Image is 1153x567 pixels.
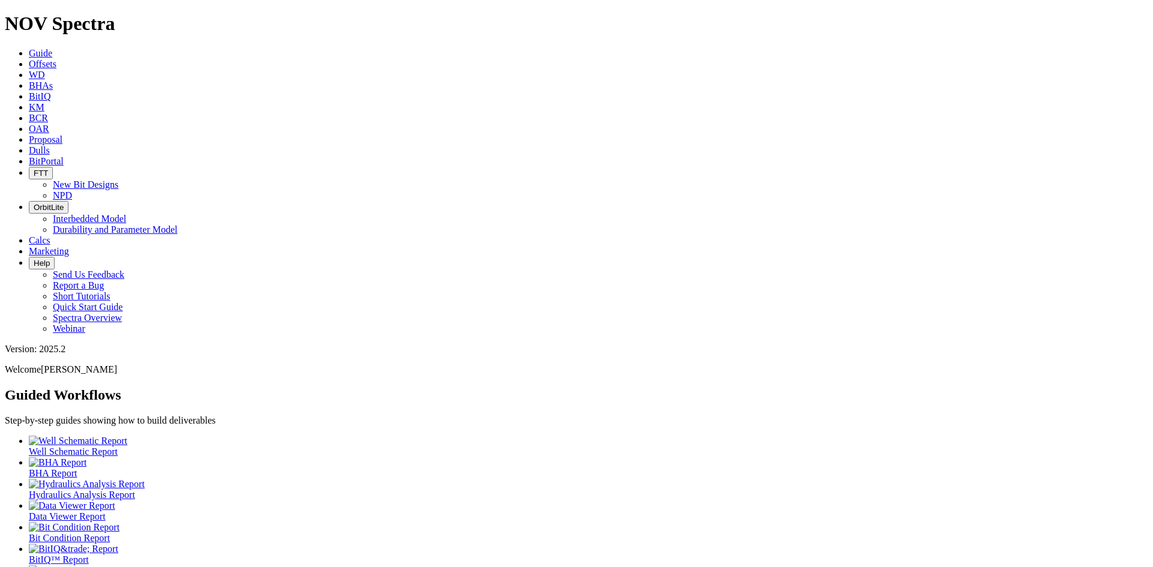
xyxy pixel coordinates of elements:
a: OAR [29,124,49,134]
img: BHA Report [29,457,86,468]
span: BitIQ™ Report [29,554,89,565]
a: Durability and Parameter Model [53,224,178,235]
a: Spectra Overview [53,313,122,323]
a: Well Schematic Report Well Schematic Report [29,436,1148,457]
a: BCR [29,113,48,123]
img: Data Viewer Report [29,500,115,511]
a: Bit Condition Report Bit Condition Report [29,522,1148,543]
button: OrbitLite [29,201,68,214]
a: Report a Bug [53,280,104,290]
h2: Guided Workflows [5,387,1148,403]
a: BHA Report BHA Report [29,457,1148,478]
a: Short Tutorials [53,291,110,301]
span: Data Viewer Report [29,511,106,521]
span: Hydraulics Analysis Report [29,490,135,500]
img: Hydraulics Analysis Report [29,479,145,490]
span: [PERSON_NAME] [41,364,117,374]
span: OrbitLite [34,203,64,212]
span: Well Schematic Report [29,446,118,457]
a: BitIQ [29,91,50,101]
img: Well Schematic Report [29,436,127,446]
p: Step-by-step guides showing how to build deliverables [5,415,1148,426]
a: Webinar [53,323,85,334]
a: BHAs [29,80,53,91]
a: Offsets [29,59,56,69]
span: FTT [34,169,48,178]
button: Help [29,257,55,269]
a: Proposal [29,134,62,145]
a: Hydraulics Analysis Report Hydraulics Analysis Report [29,479,1148,500]
a: BitPortal [29,156,64,166]
span: Bit Condition Report [29,533,110,543]
a: KM [29,102,44,112]
a: Dulls [29,145,50,155]
img: Bit Condition Report [29,522,120,533]
span: Help [34,259,50,268]
h1: NOV Spectra [5,13,1148,35]
a: Send Us Feedback [53,269,124,280]
a: Quick Start Guide [53,302,123,312]
button: FTT [29,167,53,179]
a: New Bit Designs [53,179,118,190]
a: Guide [29,48,52,58]
a: Calcs [29,235,50,245]
p: Welcome [5,364,1148,375]
span: BHA Report [29,468,77,478]
a: Interbedded Model [53,214,126,224]
img: BitIQ&trade; Report [29,544,118,554]
div: Version: 2025.2 [5,344,1148,355]
a: BitIQ&trade; Report BitIQ™ Report [29,544,1148,565]
a: WD [29,70,45,80]
a: NPD [53,190,72,200]
a: Marketing [29,246,69,256]
a: Data Viewer Report Data Viewer Report [29,500,1148,521]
